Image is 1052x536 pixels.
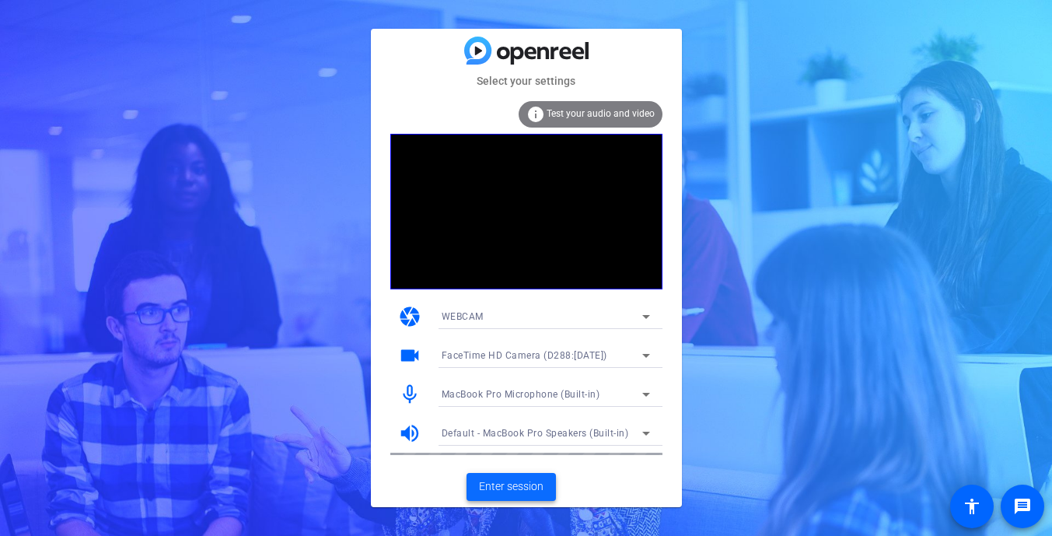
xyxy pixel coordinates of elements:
[526,105,545,124] mat-icon: info
[442,311,484,322] span: WEBCAM
[398,305,421,328] mat-icon: camera
[442,350,607,361] span: FaceTime HD Camera (D288:[DATE])
[1013,497,1032,516] mat-icon: message
[442,428,629,439] span: Default - MacBook Pro Speakers (Built-in)
[442,389,600,400] span: MacBook Pro Microphone (Built-in)
[398,344,421,367] mat-icon: videocam
[963,497,981,516] mat-icon: accessibility
[467,473,556,501] button: Enter session
[398,422,421,445] mat-icon: volume_up
[547,108,655,119] span: Test your audio and video
[371,72,682,89] mat-card-subtitle: Select your settings
[464,37,589,64] img: blue-gradient.svg
[479,478,543,495] span: Enter session
[398,383,421,406] mat-icon: mic_none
